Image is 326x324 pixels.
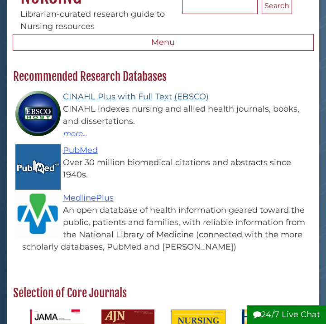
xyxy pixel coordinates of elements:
a: CINAHL Plus with Full Text (EBSCO) [63,92,209,102]
button: 24/7 Live Chat [247,305,326,324]
div: Over 30 million biomedical citations and abstracts since 1940s. [22,157,313,181]
div: An open database of health information geared toward the public, patients and families, with reli... [22,204,313,253]
a: PubMed [63,145,98,155]
h2: Recommended Research Databases [9,69,318,84]
span: Librarian-curated research guide to Nursing resources [20,9,165,31]
a: MedlinePlus [63,193,114,203]
div: CINAHL indexes nursing and allied health journals, books, and dissertations. [22,103,313,128]
button: Menu [13,34,314,51]
button: more... [63,128,87,139]
h2: Selection of Core Journals [9,286,318,300]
